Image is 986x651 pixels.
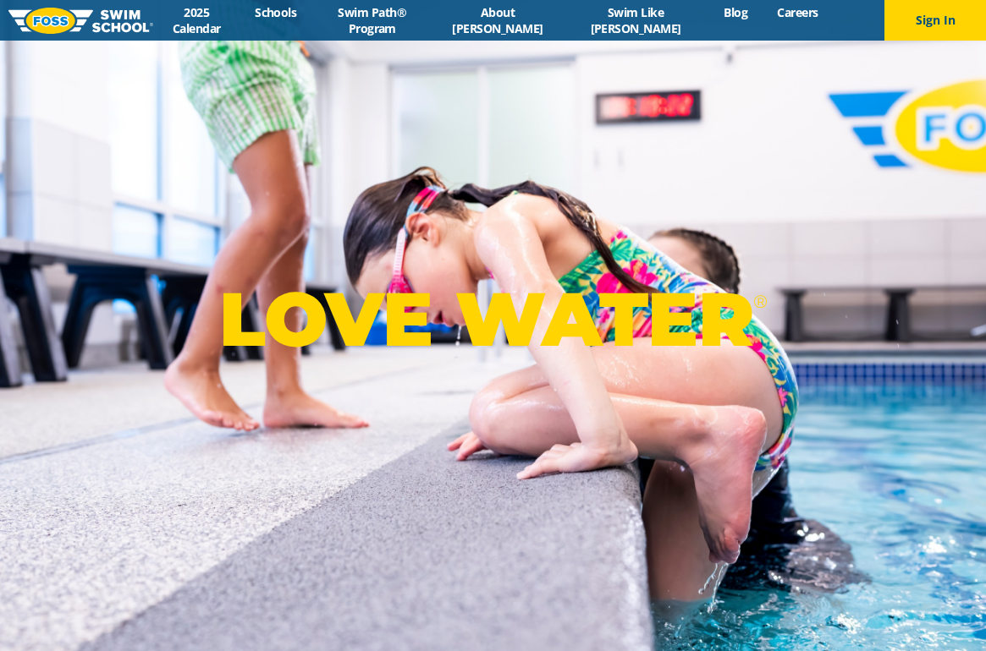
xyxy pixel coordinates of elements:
[709,4,763,20] a: Blog
[8,8,153,34] img: FOSS Swim School Logo
[240,4,311,20] a: Schools
[153,4,240,36] a: 2025 Calendar
[763,4,833,20] a: Careers
[219,274,767,364] p: LOVE WATER
[433,4,562,36] a: About [PERSON_NAME]
[753,291,767,312] sup: ®
[562,4,709,36] a: Swim Like [PERSON_NAME]
[311,4,433,36] a: Swim Path® Program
